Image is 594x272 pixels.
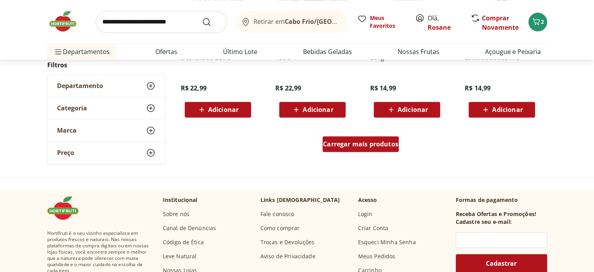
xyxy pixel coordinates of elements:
[48,97,165,119] button: Categoria
[323,141,398,147] span: Carregar mais produtos
[398,47,439,56] a: Nossas Frutas
[57,104,87,112] span: Categoria
[303,106,333,113] span: Adicionar
[303,47,352,56] a: Bebidas Geladas
[465,84,491,92] span: R$ 14,99
[163,210,189,218] a: Sobre nós
[492,106,523,113] span: Adicionar
[47,9,86,33] img: Hortifruti
[163,238,204,246] a: Código de Ética
[358,224,389,232] a: Criar Conta
[358,252,396,260] a: Meus Pedidos
[358,196,377,204] p: Acesso
[181,84,207,92] span: R$ 22,99
[357,14,406,30] a: Meus Favoritos
[208,106,239,113] span: Adicionar
[541,18,544,25] span: 2
[469,102,535,117] button: Adicionar
[260,210,294,218] a: Fale conosco
[428,13,462,32] span: Olá,
[155,47,177,56] a: Ofertas
[163,252,197,260] a: Leve Natural
[202,17,221,27] button: Submit Search
[456,196,547,204] p: Formas de pagamento
[260,224,300,232] a: Como comprar
[48,119,165,141] button: Marca
[48,142,165,164] button: Preço
[482,14,519,32] a: Comprar Novamente
[260,238,315,246] a: Trocas e Devoluções
[260,252,316,260] a: Aviso de Privacidade
[285,17,381,26] b: Cabo Frio/[GEOGRAPHIC_DATA]
[253,18,340,25] span: Retirar em
[163,196,198,204] p: Institucional
[54,42,63,61] button: Menu
[358,210,373,218] a: Login
[374,102,440,117] button: Adicionar
[47,196,86,220] img: Hortifruti
[370,14,406,30] span: Meus Favoritos
[223,47,257,56] a: Último Lote
[428,23,451,32] a: Rosane
[57,82,103,90] span: Departamento
[47,57,165,73] h2: Filtros
[486,260,517,267] span: Cadastrar
[275,84,301,92] span: R$ 22,99
[54,42,110,61] span: Departamentos
[358,238,416,246] a: Esqueci Minha Senha
[398,106,428,113] span: Adicionar
[485,47,541,56] a: Açougue e Peixaria
[185,102,251,117] button: Adicionar
[323,136,399,155] a: Carregar mais produtos
[57,126,77,134] span: Marca
[456,210,536,218] h3: Receba Ofertas e Promoções!
[96,11,227,33] input: search
[456,218,512,226] h3: Cadastre seu e-mail:
[279,102,346,117] button: Adicionar
[236,11,348,33] button: Retirar emCabo Frio/[GEOGRAPHIC_DATA]
[163,224,216,232] a: Canal de Denúncias
[48,75,165,97] button: Departamento
[260,196,340,204] p: Links [DEMOGRAPHIC_DATA]
[370,84,396,92] span: R$ 14,99
[528,13,547,31] button: Carrinho
[57,149,74,157] span: Preço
